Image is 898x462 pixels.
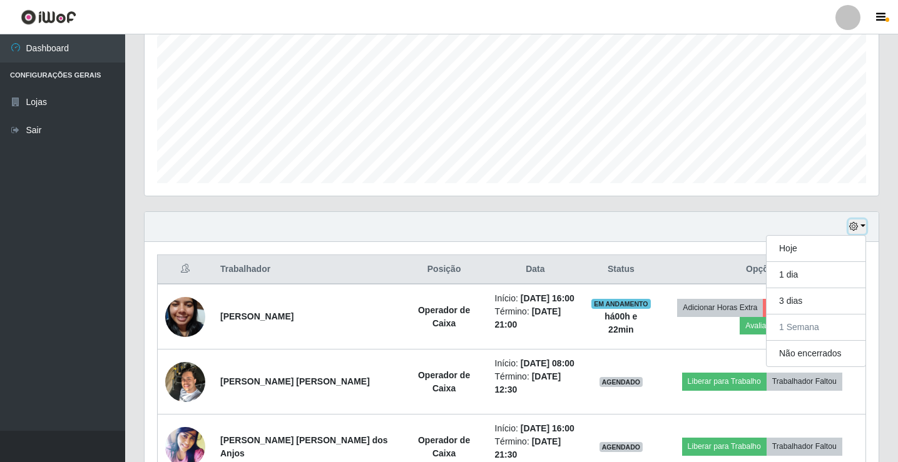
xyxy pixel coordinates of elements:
time: [DATE] 16:00 [521,293,574,303]
strong: Operador de Caixa [418,305,470,328]
span: AGENDADO [600,442,643,452]
button: Avaliação [740,317,784,334]
button: Forçar Encerramento [763,299,847,316]
strong: [PERSON_NAME] [220,311,293,321]
li: Término: [495,305,576,331]
li: Término: [495,370,576,396]
button: Trabalhador Faltou [767,438,842,455]
li: Início: [495,422,576,435]
button: Hoje [767,236,865,262]
strong: Operador de Caixa [418,435,470,458]
button: Liberar para Trabalho [682,438,767,455]
th: Trabalhador [213,255,401,284]
li: Término: [495,435,576,461]
time: [DATE] 08:00 [521,358,574,368]
strong: [PERSON_NAME] [PERSON_NAME] [220,376,370,386]
li: Início: [495,292,576,305]
img: 1725217718320.jpeg [165,355,205,408]
img: 1735855062052.jpeg [165,281,205,353]
th: Data [487,255,584,284]
th: Status [583,255,658,284]
li: Início: [495,357,576,370]
button: Não encerrados [767,341,865,366]
img: CoreUI Logo [21,9,76,25]
span: AGENDADO [600,377,643,387]
strong: [PERSON_NAME] [PERSON_NAME] dos Anjos [220,435,388,458]
span: EM ANDAMENTO [591,299,651,309]
time: [DATE] 16:00 [521,423,574,433]
button: 1 Semana [767,314,865,341]
button: 3 dias [767,288,865,314]
button: Adicionar Horas Extra [677,299,763,316]
strong: Operador de Caixa [418,370,470,393]
button: Liberar para Trabalho [682,373,767,390]
button: 1 dia [767,262,865,288]
th: Opções [658,255,865,284]
button: Trabalhador Faltou [767,373,842,390]
strong: há 00 h e 22 min [605,311,637,334]
th: Posição [401,255,487,284]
